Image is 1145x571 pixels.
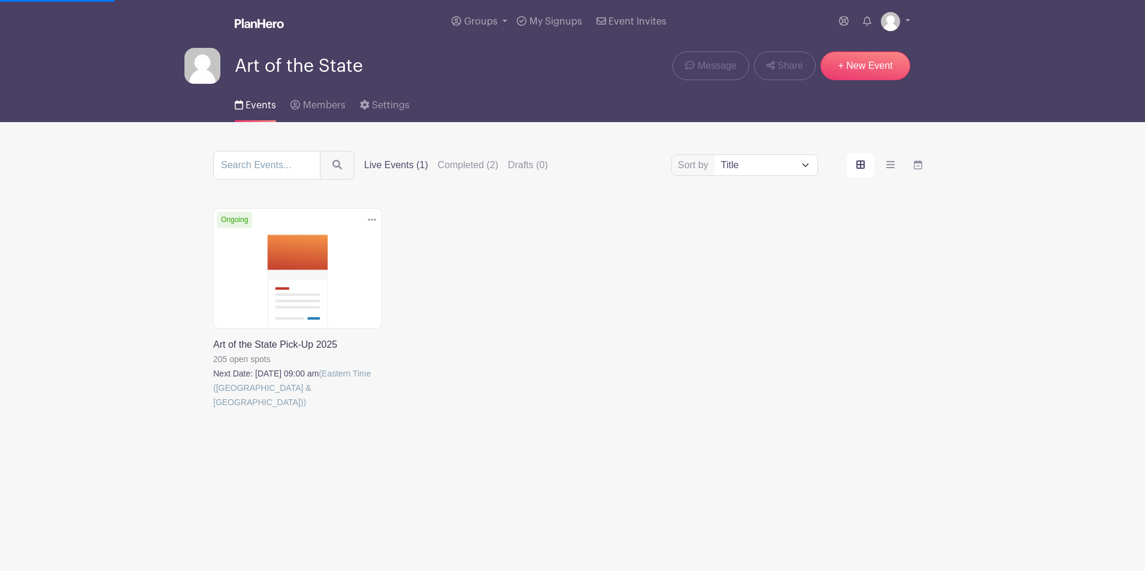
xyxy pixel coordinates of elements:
label: Sort by [678,158,712,172]
a: Message [673,51,749,80]
label: Completed (2) [438,158,498,172]
a: Members [290,84,345,122]
span: Events [246,101,276,110]
label: Drafts (0) [508,158,548,172]
img: default-ce2991bfa6775e67f084385cd625a349d9dcbb7a52a09fb2fda1e96e2d18dcdb.png [881,12,900,31]
a: Share [754,51,816,80]
div: filters [364,158,548,172]
span: Art of the State [235,56,363,76]
span: Settings [372,101,410,110]
span: Event Invites [608,17,667,26]
a: Settings [360,84,410,122]
span: Message [698,59,737,73]
img: default-ce2991bfa6775e67f084385cd625a349d9dcbb7a52a09fb2fda1e96e2d18dcdb.png [184,48,220,84]
span: Members [303,101,346,110]
label: Live Events (1) [364,158,428,172]
div: order and view [847,153,932,177]
span: My Signups [529,17,582,26]
span: Groups [464,17,498,26]
a: Events [235,84,276,122]
img: logo_white-6c42ec7e38ccf1d336a20a19083b03d10ae64f83f12c07503d8b9e83406b4c7d.svg [235,19,284,28]
input: Search Events... [213,151,320,180]
span: Share [777,59,803,73]
a: + New Event [820,51,910,80]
